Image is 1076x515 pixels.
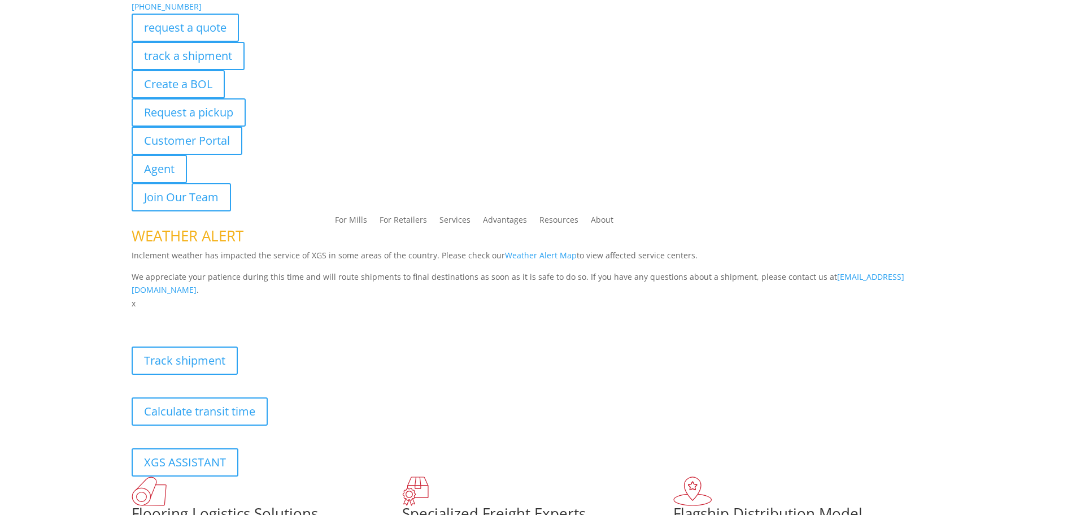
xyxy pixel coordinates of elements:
a: Advantages [483,216,527,228]
a: Weather Alert Map [505,250,577,261]
img: xgs-icon-flagship-distribution-model-red [673,477,712,506]
a: Track shipment [132,347,238,375]
a: track a shipment [132,42,245,70]
a: Request a pickup [132,98,246,127]
a: request a quote [132,14,239,42]
a: For Mills [335,216,367,228]
a: Agent [132,155,187,183]
p: Inclement weather has impacted the service of XGS in some areas of the country. Please check our ... [132,249,945,270]
a: Join Our Team [132,183,231,211]
img: xgs-icon-focused-on-flooring-red [402,477,429,506]
p: We appreciate your patience during this time and will route shipments to final destinations as so... [132,270,945,297]
a: About [591,216,613,228]
a: Resources [539,216,578,228]
a: Calculate transit time [132,397,268,426]
img: xgs-icon-total-supply-chain-intelligence-red [132,477,167,506]
a: Services [439,216,471,228]
b: Visibility, transparency, and control for your entire supply chain. [132,312,384,323]
a: For Retailers [380,216,427,228]
a: Customer Portal [132,127,242,155]
a: XGS ASSISTANT [132,448,238,477]
a: Create a BOL [132,70,225,98]
span: WEATHER ALERT [132,226,243,246]
a: [PHONE_NUMBER] [132,1,202,12]
p: x [132,297,945,310]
